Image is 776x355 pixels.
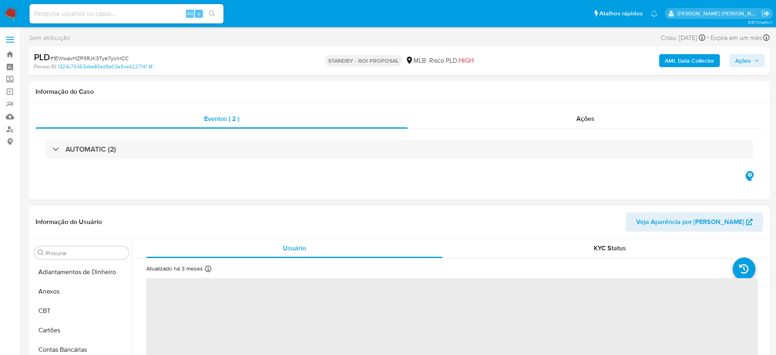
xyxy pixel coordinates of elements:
[36,218,102,226] h1: Informação do Usuário
[34,51,50,63] b: PLD
[187,10,193,17] span: Alt
[711,34,762,42] span: Expira em um mês
[34,63,56,70] b: Person ID
[50,54,129,62] span: # 1EWwavHZP3RJK3Tye7yvnrCC
[735,54,751,67] span: Ações
[730,54,765,67] button: Ações
[198,10,200,17] span: s
[31,262,132,282] button: Adiantamentos de Dinheiro
[31,301,132,321] button: CBT
[665,54,714,67] b: AML Data Collector
[651,10,658,17] a: Notificações
[204,114,239,123] span: Eventos ( 2 )
[31,321,132,340] button: Cartões
[599,9,643,18] span: Atalhos rápidos
[45,140,753,158] div: AUTOMATIC (2)
[707,32,709,43] span: -
[636,212,744,232] span: Veja Aparência por [PERSON_NAME]
[58,63,152,70] a: 1324c76453dbe83ed9e03a9ce4227141
[677,10,759,17] p: lucas.santiago@mercadolivre.com
[325,55,402,66] p: STANDBY - ROI PROPOSAL
[146,265,203,273] p: Atualizado há 3 meses
[283,243,306,253] span: Usuário
[31,282,132,301] button: Anexos
[626,212,763,232] button: Veja Aparência por [PERSON_NAME]
[405,56,426,65] div: MLB
[36,88,763,96] h1: Informação do Caso
[659,54,720,67] button: AML Data Collector
[30,8,224,19] input: Pesquise usuários ou casos...
[429,56,474,65] span: Risco PLD:
[29,34,70,42] span: Sem atribuição
[761,9,770,18] a: Sair
[46,249,126,257] input: Procurar
[204,8,220,19] button: search-icon
[576,114,595,123] span: Ações
[459,56,474,65] span: HIGH
[38,249,44,256] button: Procurar
[661,32,705,43] div: Criou: [DATE]
[594,243,626,253] span: KYC Status
[65,145,116,154] h3: AUTOMATIC (2)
